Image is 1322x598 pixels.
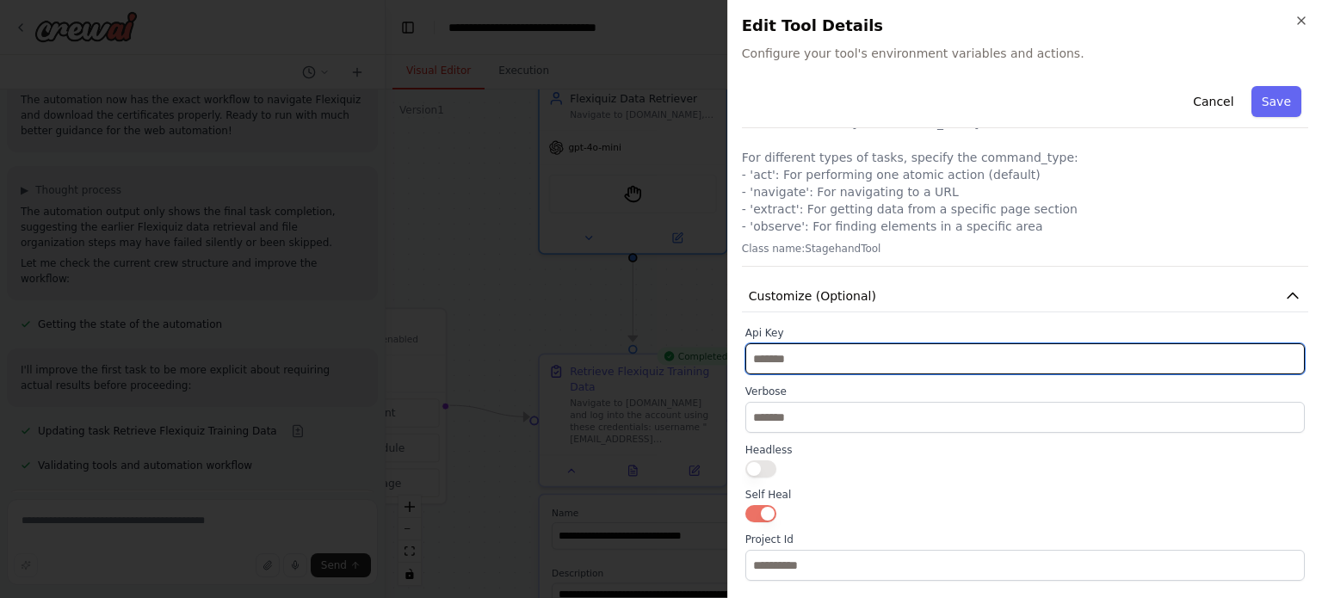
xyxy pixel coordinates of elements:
[742,45,1308,62] span: Configure your tool's environment variables and actions.
[749,287,876,305] span: Customize (Optional)
[745,326,1305,340] label: Api Key
[745,443,1305,457] label: Headless
[742,242,1308,256] p: Class name: StagehandTool
[742,281,1308,312] button: Customize (Optional)
[1251,86,1301,117] button: Save
[1183,86,1244,117] button: Cancel
[745,385,1305,398] label: Verbose
[745,488,1305,502] label: Self Heal
[742,14,1308,38] h2: Edit Tool Details
[745,533,1305,546] label: Project Id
